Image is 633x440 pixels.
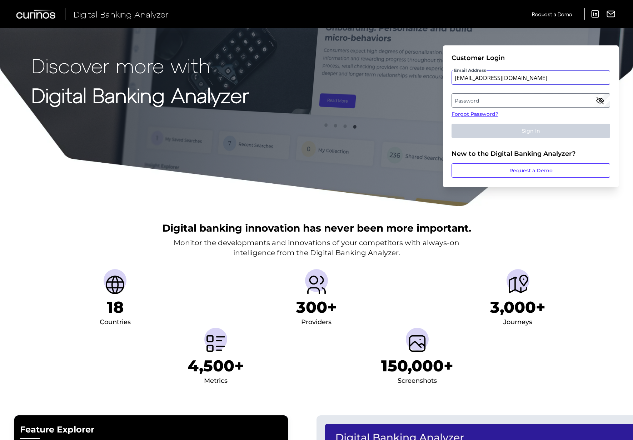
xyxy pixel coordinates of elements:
p: Monitor the developments and innovations of your competitors with always-on intelligence from the... [174,238,459,258]
div: New to the Digital Banking Analyzer? [452,150,610,158]
h1: 300+ [296,298,337,317]
span: Request a Demo [532,11,572,17]
img: Countries [104,273,126,296]
a: Request a Demo [532,8,572,20]
h1: 4,500+ [188,356,244,375]
h1: 150,000+ [381,356,453,375]
div: Customer Login [452,54,610,62]
img: Journeys [507,273,529,296]
span: Digital Banking Analyzer [74,9,169,19]
div: Providers [301,317,332,328]
div: Metrics [204,375,228,387]
button: Sign In [452,124,610,138]
img: Metrics [204,332,227,355]
h1: 18 [107,298,124,317]
a: Request a Demo [452,163,610,178]
div: Journeys [503,317,532,328]
div: Screenshots [398,375,437,387]
a: Forgot Password? [452,110,610,118]
p: Discover more with [31,54,249,76]
img: Curinos [16,10,56,19]
h2: Digital banking innovation has never been more important. [162,221,471,235]
h1: 3,000+ [490,298,545,317]
img: Providers [305,273,328,296]
img: Screenshots [406,332,429,355]
h2: Feature Explorer [20,424,282,436]
div: Countries [100,317,131,328]
span: Email Address [453,68,487,73]
strong: Digital Banking Analyzer [31,83,249,107]
label: Password [452,94,609,107]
